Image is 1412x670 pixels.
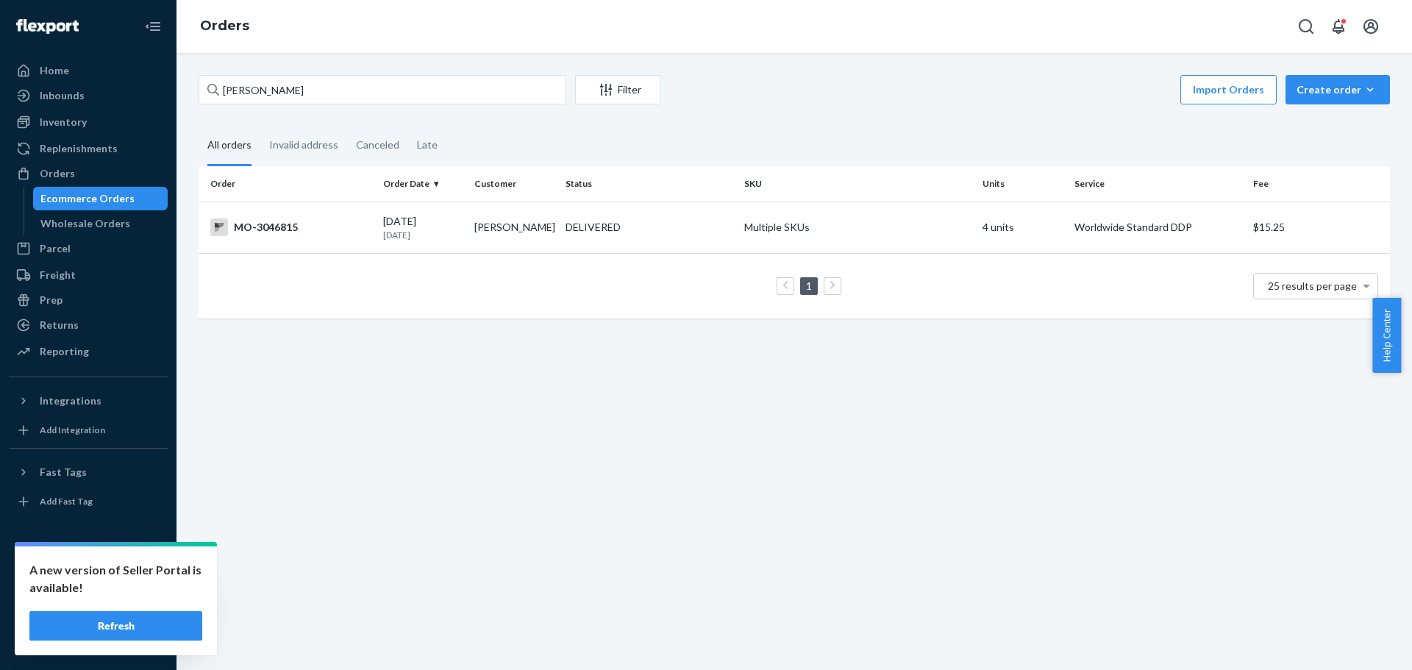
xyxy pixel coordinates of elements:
th: Order [199,166,377,202]
a: Add Integration [9,418,168,442]
a: Wholesale Orders [33,212,168,235]
button: Close Navigation [138,12,168,41]
a: Settings [9,554,168,577]
button: Refresh [29,611,202,641]
th: SKU [738,166,977,202]
div: Add Integration [40,424,105,436]
a: Page 1 is your current page [803,279,815,292]
td: [PERSON_NAME] [468,202,560,253]
div: Returns [40,318,79,332]
span: 25 results per page [1268,279,1357,292]
a: Home [9,59,168,82]
th: Status [560,166,738,202]
div: Parcel [40,241,71,256]
p: A new version of Seller Portal is available! [29,561,202,596]
a: Returns [9,313,168,337]
a: Parcel [9,237,168,260]
button: Open account menu [1356,12,1386,41]
td: 4 units [977,202,1068,253]
div: Wholesale Orders [40,216,130,231]
a: Help Center [9,604,168,627]
div: All orders [207,126,252,166]
button: Import Orders [1180,75,1277,104]
div: Reporting [40,344,89,359]
a: Prep [9,288,168,312]
div: Home [40,63,69,78]
div: Canceled [356,126,399,164]
div: Freight [40,268,76,282]
button: Create order [1286,75,1390,104]
div: Replenishments [40,141,118,156]
div: Filter [576,82,660,97]
button: Help Center [1372,298,1401,373]
div: Integrations [40,393,101,408]
button: Filter [575,75,660,104]
a: Reporting [9,340,168,363]
div: Prep [40,293,63,307]
a: Inbounds [9,84,168,107]
div: Add Fast Tag [40,495,93,507]
td: Multiple SKUs [738,202,977,253]
div: Create order [1297,82,1379,97]
a: Orders [9,162,168,185]
a: Inventory [9,110,168,134]
button: Give Feedback [9,629,168,652]
div: Invalid address [269,126,338,164]
button: Fast Tags [9,460,168,484]
a: Ecommerce Orders [33,187,168,210]
th: Fee [1247,166,1390,202]
p: Worldwide Standard DDP [1074,220,1241,235]
div: [DATE] [383,214,463,241]
a: Talk to Support [9,579,168,602]
div: Orders [40,166,75,181]
a: Replenishments [9,137,168,160]
div: Ecommerce Orders [40,191,135,206]
div: DELIVERED [566,220,621,235]
td: $15.25 [1247,202,1390,253]
div: MO-3046815 [210,218,371,236]
img: Flexport logo [16,19,79,34]
button: Open Search Box [1291,12,1321,41]
div: Fast Tags [40,465,87,480]
a: Add Fast Tag [9,490,168,513]
button: Open notifications [1324,12,1353,41]
button: Integrations [9,389,168,413]
div: Late [417,126,438,164]
ol: breadcrumbs [188,5,261,48]
input: Search orders [199,75,566,104]
th: Order Date [377,166,468,202]
p: [DATE] [383,229,463,241]
a: Freight [9,263,168,287]
a: Orders [200,18,249,34]
div: Customer [474,177,554,190]
th: Units [977,166,1068,202]
th: Service [1069,166,1247,202]
div: Inventory [40,115,87,129]
div: Inbounds [40,88,85,103]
